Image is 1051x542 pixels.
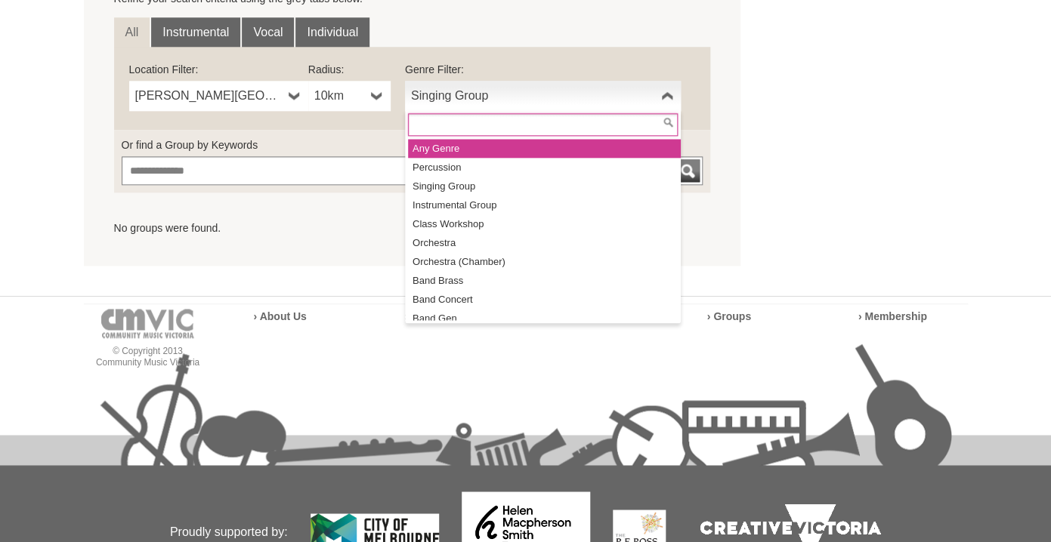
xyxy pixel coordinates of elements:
a: › Groups [707,310,751,322]
a: [PERSON_NAME][GEOGRAPHIC_DATA] [129,81,308,111]
a: Individual [295,17,369,48]
a: › Membership [858,310,927,322]
li: Instrumental Group [408,196,681,214]
a: › About Us [254,310,307,322]
img: cmvic-logo-footer.png [101,309,194,338]
li: Band Concert [408,290,681,309]
a: 10km [308,81,391,111]
a: Vocal [242,17,294,48]
a: › Resources [405,310,465,322]
label: Radius: [308,62,391,77]
a: Instrumental [151,17,240,48]
li: Orchestra (Chamber) [408,252,681,271]
li: Class Workshop [408,214,681,233]
ul: No groups were found. [114,220,711,236]
a: All [114,17,150,48]
label: Or find a Group by Keywords [122,137,703,152]
a: Singing Group [405,81,681,111]
span: 10km [314,87,365,105]
li: Band Gen [408,309,681,328]
li: Orchestra [408,233,681,252]
label: Genre Filter: [405,62,681,77]
span: Singing Group [411,87,655,105]
li: Singing Group [408,177,681,196]
p: © Copyright 2013 Community Music Victoria [84,346,212,368]
span: [PERSON_NAME][GEOGRAPHIC_DATA] [135,87,283,105]
label: Location Filter: [129,62,308,77]
li: Any Genre [408,139,681,158]
li: Band Brass [408,271,681,290]
li: Percussion [408,158,681,177]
